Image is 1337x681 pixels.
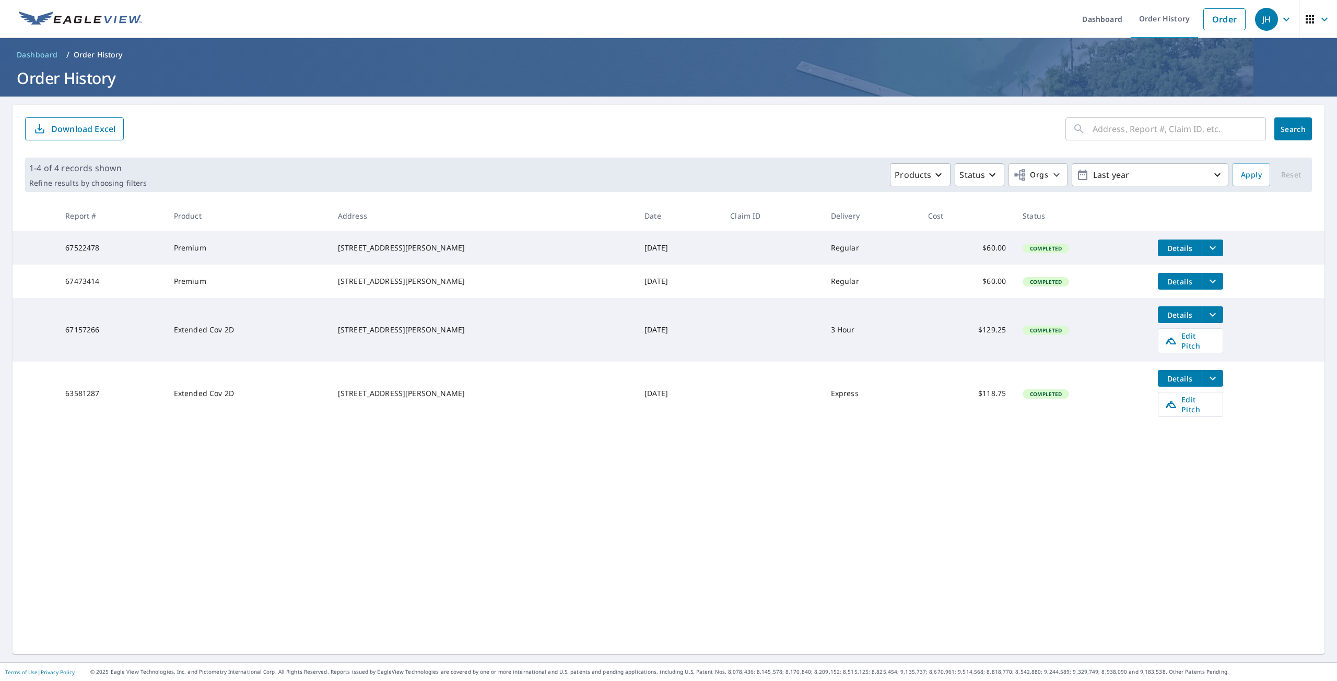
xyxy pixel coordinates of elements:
div: [STREET_ADDRESS][PERSON_NAME] [338,388,628,399]
span: Completed [1024,327,1068,334]
td: 67157266 [57,298,165,362]
td: Extended Cov 2D [166,362,330,425]
button: detailsBtn-67473414 [1158,273,1202,290]
span: Details [1164,374,1195,384]
h1: Order History [13,67,1324,89]
nav: breadcrumb [13,46,1324,63]
p: Refine results by choosing filters [29,178,147,188]
th: Delivery [823,200,920,231]
td: 3 Hour [823,298,920,362]
span: Details [1164,243,1195,253]
span: Details [1164,310,1195,320]
div: [STREET_ADDRESS][PERSON_NAME] [338,276,628,286]
span: Apply [1241,169,1262,182]
a: Terms of Use [5,668,38,676]
td: Regular [823,265,920,298]
td: Express [823,362,920,425]
a: Dashboard [13,46,62,63]
td: $129.25 [920,298,1014,362]
button: Orgs [1008,163,1068,186]
span: Completed [1024,390,1068,398]
th: Address [330,200,636,231]
td: [DATE] [636,265,722,298]
span: Edit Pitch [1165,331,1216,351]
p: Products [895,169,931,181]
p: 1-4 of 4 records shown [29,162,147,174]
span: Completed [1024,278,1068,285]
td: Extended Cov 2D [166,298,330,362]
th: Report # [57,200,165,231]
button: Status [955,163,1004,186]
p: Download Excel [51,123,115,135]
td: 67522478 [57,231,165,265]
button: filesDropdownBtn-67157266 [1202,306,1223,323]
a: Privacy Policy [41,668,75,676]
button: Search [1274,117,1312,140]
button: detailsBtn-67522478 [1158,240,1202,256]
button: detailsBtn-63581287 [1158,370,1202,387]
p: Status [959,169,985,181]
p: © 2025 Eagle View Technologies, Inc. and Pictometry International Corp. All Rights Reserved. Repo... [90,668,1332,676]
td: $118.75 [920,362,1014,425]
a: Order [1203,8,1246,30]
button: Apply [1233,163,1270,186]
button: filesDropdownBtn-67473414 [1202,273,1223,290]
button: Download Excel [25,117,124,140]
td: $60.00 [920,231,1014,265]
td: Premium [166,231,330,265]
span: Dashboard [17,50,58,60]
th: Product [166,200,330,231]
button: detailsBtn-67157266 [1158,306,1202,323]
th: Date [636,200,722,231]
td: $60.00 [920,265,1014,298]
span: Edit Pitch [1165,395,1216,414]
td: [DATE] [636,362,722,425]
p: Order History [74,50,123,60]
td: Premium [166,265,330,298]
div: JH [1255,8,1278,31]
li: / [66,49,69,61]
td: [DATE] [636,231,722,265]
th: Status [1014,200,1150,231]
button: filesDropdownBtn-67522478 [1202,240,1223,256]
div: [STREET_ADDRESS][PERSON_NAME] [338,325,628,335]
td: Regular [823,231,920,265]
button: filesDropdownBtn-63581287 [1202,370,1223,387]
p: | [5,669,75,675]
span: Completed [1024,245,1068,252]
td: [DATE] [636,298,722,362]
span: Search [1283,124,1304,134]
td: 63581287 [57,362,165,425]
a: Edit Pitch [1158,392,1223,417]
th: Claim ID [722,200,822,231]
img: EV Logo [19,11,142,27]
span: Details [1164,277,1195,286]
button: Last year [1072,163,1228,186]
span: Orgs [1013,169,1048,182]
a: Edit Pitch [1158,328,1223,353]
td: 67473414 [57,265,165,298]
input: Address, Report #, Claim ID, etc. [1093,114,1266,144]
button: Products [890,163,951,186]
th: Cost [920,200,1014,231]
div: [STREET_ADDRESS][PERSON_NAME] [338,243,628,253]
p: Last year [1089,166,1211,184]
